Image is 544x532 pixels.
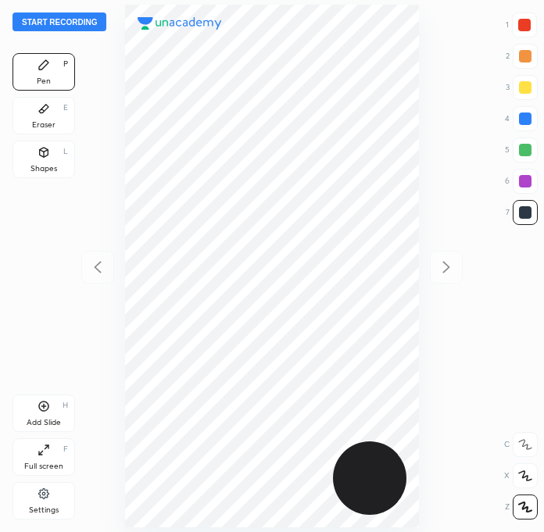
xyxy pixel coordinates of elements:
div: F [63,445,68,453]
div: X [504,463,538,488]
div: H [63,402,68,409]
div: L [63,148,68,155]
div: Pen [37,77,51,85]
div: P [63,60,68,68]
div: Settings [29,506,59,514]
div: 4 [505,106,538,131]
div: 7 [506,200,538,225]
div: 1 [506,12,537,37]
div: Add Slide [27,419,61,427]
div: Eraser [32,121,55,129]
div: Full screen [24,462,63,470]
div: E [63,104,68,112]
div: Z [505,495,538,520]
div: C [504,432,538,457]
div: 3 [506,75,538,100]
img: logo.38c385cc.svg [138,17,222,30]
div: Shapes [30,165,57,173]
div: 5 [505,137,538,162]
div: 2 [506,44,538,69]
div: 6 [505,169,538,194]
button: Start recording [13,12,106,31]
